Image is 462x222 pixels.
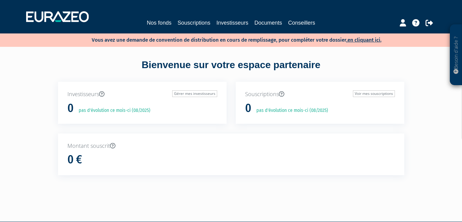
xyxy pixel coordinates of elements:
p: Montant souscrit [67,142,395,150]
p: pas d'évolution ce mois-ci (08/2025) [252,107,328,114]
p: pas d'évolution ce mois-ci (08/2025) [74,107,150,114]
a: en cliquant ici. [347,37,382,43]
a: Gérer mes investisseurs [172,90,217,97]
a: Voir mes souscriptions [353,90,395,97]
p: Souscriptions [245,90,395,98]
a: Investisseurs [216,19,248,27]
p: Besoin d'aide ? [453,28,460,82]
img: 1732889491-logotype_eurazeo_blanc_rvb.png [26,11,89,22]
h1: 0 € [67,153,82,166]
a: Nos fonds [147,19,171,27]
a: Souscriptions [177,19,210,27]
p: Vous avez une demande de convention de distribution en cours de remplissage, pour compléter votre... [74,35,382,44]
a: Conseillers [288,19,315,27]
h1: 0 [67,102,74,115]
a: Documents [255,19,282,27]
div: Bienvenue sur votre espace partenaire [53,58,409,82]
h1: 0 [245,102,251,115]
p: Investisseurs [67,90,217,98]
